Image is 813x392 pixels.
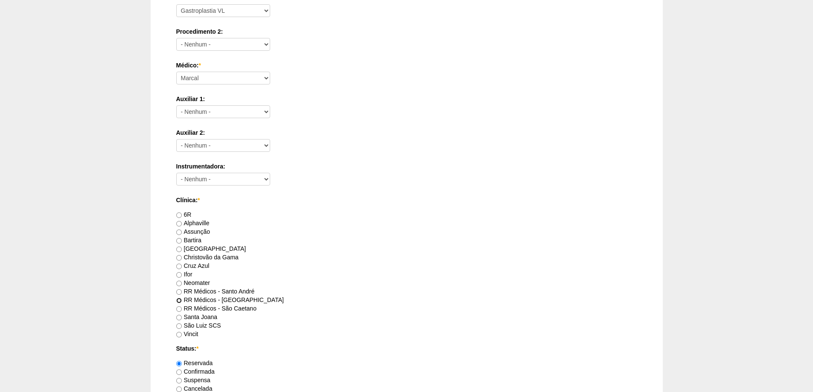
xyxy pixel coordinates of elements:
[176,271,192,278] label: Ifor
[176,315,182,320] input: Santa Joana
[176,296,284,303] label: RR Médicos - [GEOGRAPHIC_DATA]
[176,331,198,337] label: Vincit
[176,221,182,226] input: Alphaville
[176,262,210,269] label: Cruz Azul
[176,386,182,392] input: Cancelada
[176,385,213,392] label: Cancelada
[176,229,182,235] input: Assunção
[176,368,215,375] label: Confirmada
[176,289,182,295] input: RR Médicos - Santo André
[176,245,246,252] label: [GEOGRAPHIC_DATA]
[176,322,221,329] label: São Luiz SCS
[176,298,182,303] input: RR Médicos - [GEOGRAPHIC_DATA]
[176,61,637,70] label: Médico:
[176,288,255,295] label: RR Médicos - Santo André
[176,95,637,103] label: Auxiliar 1:
[176,212,182,218] input: 6R
[176,220,210,226] label: Alphaville
[176,306,182,312] input: RR Médicos - São Caetano
[176,162,637,171] label: Instrumentadora:
[176,254,239,261] label: Christovão da Gama
[176,305,256,312] label: RR Médicos - São Caetano
[198,197,200,203] span: Este campo é obrigatório.
[176,361,182,366] input: Reservada
[176,332,182,337] input: Vincit
[176,27,637,36] label: Procedimento 2:
[176,323,182,329] input: São Luiz SCS
[176,255,182,261] input: Christovão da Gama
[176,211,192,218] label: 6R
[176,228,210,235] label: Assunção
[176,264,182,269] input: Cruz Azul
[176,247,182,252] input: [GEOGRAPHIC_DATA]
[176,314,218,320] label: Santa Joana
[176,360,213,366] label: Reservada
[176,279,210,286] label: Neomater
[176,272,182,278] input: Ifor
[176,344,637,353] label: Status:
[196,345,198,352] span: Este campo é obrigatório.
[176,237,201,244] label: Bartira
[176,128,637,137] label: Auxiliar 2:
[176,377,210,383] label: Suspensa
[176,369,182,375] input: Confirmada
[176,196,637,204] label: Clínica:
[198,62,201,69] span: Este campo é obrigatório.
[176,281,182,286] input: Neomater
[176,238,182,244] input: Bartira
[176,378,182,383] input: Suspensa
